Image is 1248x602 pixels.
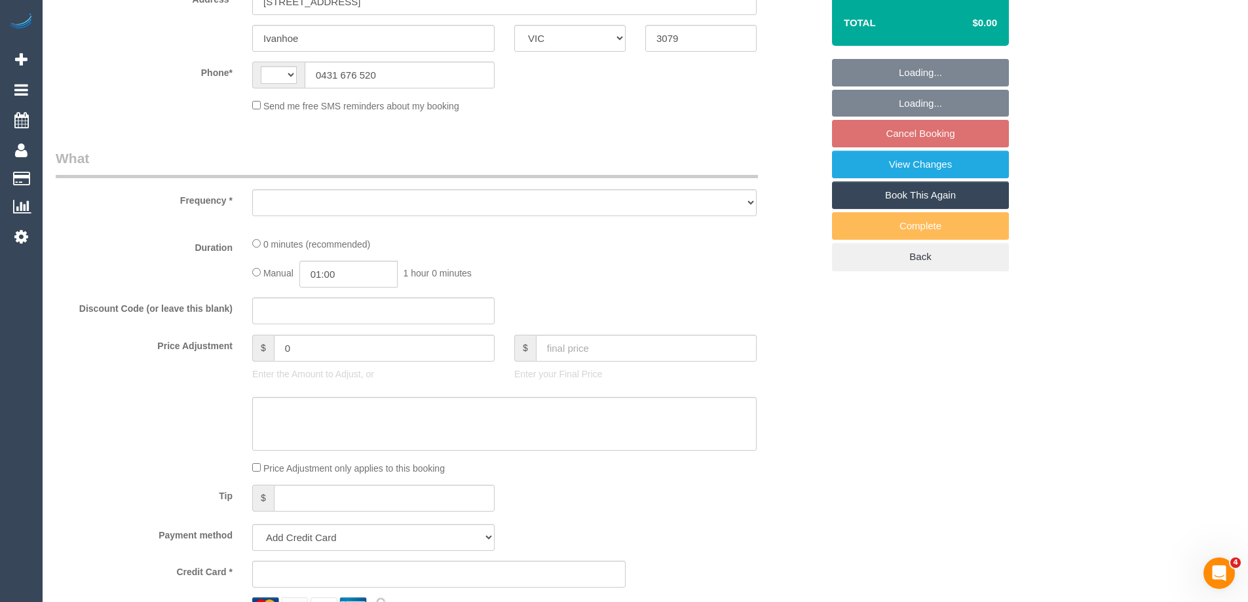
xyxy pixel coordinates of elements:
label: Discount Code (or leave this blank) [46,297,242,315]
a: Back [832,243,1009,271]
p: Enter the Amount to Adjust, or [252,367,495,381]
iframe: Secure card payment input frame [263,568,615,580]
span: 1 hour 0 minutes [404,268,472,278]
legend: What [56,149,758,178]
span: $ [252,485,274,512]
input: Suburb* [252,25,495,52]
h4: $0.00 [934,18,997,29]
label: Tip [46,485,242,502]
label: Payment method [46,524,242,542]
label: Phone* [46,62,242,79]
p: Enter your Final Price [514,367,757,381]
span: 0 minutes (recommended) [263,239,370,250]
label: Frequency * [46,189,242,207]
label: Duration [46,236,242,254]
span: Send me free SMS reminders about my booking [263,101,459,111]
span: $ [514,335,536,362]
a: View Changes [832,151,1009,178]
img: Automaid Logo [8,13,34,31]
label: Price Adjustment [46,335,242,352]
input: Phone* [305,62,495,88]
input: Post Code* [645,25,757,52]
input: final price [536,335,757,362]
span: Manual [263,268,293,278]
span: $ [252,335,274,362]
span: 4 [1230,557,1241,568]
a: Book This Again [832,181,1009,209]
iframe: Intercom live chat [1203,557,1235,589]
span: Price Adjustment only applies to this booking [263,463,445,474]
label: Credit Card * [46,561,242,578]
strong: Total [844,17,876,28]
